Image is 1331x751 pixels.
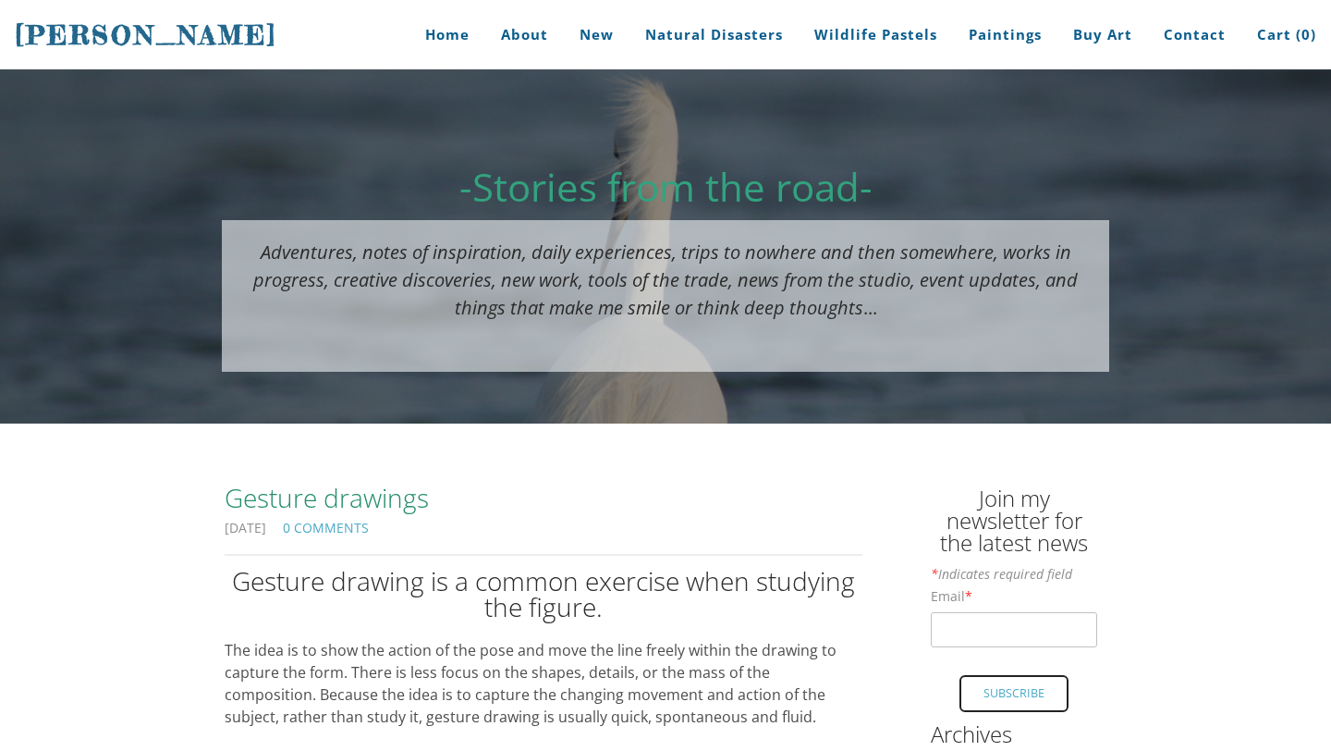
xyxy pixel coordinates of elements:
h2: -Stories from the road- [222,167,1109,206]
span: [DATE] [225,522,266,538]
span: [PERSON_NAME] [15,19,277,51]
font: ... [253,240,1078,320]
label: Email [931,590,972,603]
span: Subscribe [961,677,1067,711]
span: 0 [1301,25,1311,43]
span: Gesture drawing is a common exercise when studying the figure. [232,563,855,624]
a: 0 Comments [283,519,369,536]
label: Indicates required field [931,568,1072,581]
em: Adventures, notes of inspiration, daily experiences, trips to nowhere and then somewhere, works i... [253,240,1078,320]
a: [PERSON_NAME] [15,18,277,53]
a: Gesture drawings [225,478,862,517]
h2: Join my newsletter for the latest news [931,487,1097,563]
